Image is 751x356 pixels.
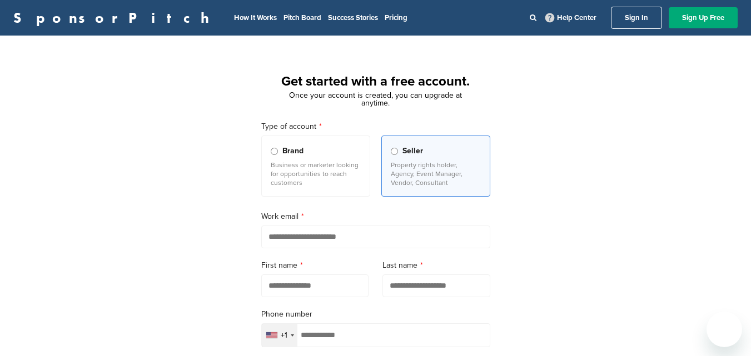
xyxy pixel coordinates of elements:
div: +1 [281,332,287,339]
label: Last name [382,259,490,272]
a: Sign Up Free [669,7,738,28]
input: Brand Business or marketer looking for opportunities to reach customers [271,148,278,155]
p: Property rights holder, Agency, Event Manager, Vendor, Consultant [391,161,481,187]
a: How It Works [234,13,277,22]
div: Selected country [262,324,297,347]
a: Pricing [385,13,407,22]
label: First name [261,259,369,272]
span: Brand [282,145,304,157]
label: Phone number [261,308,490,320]
iframe: Button to launch messaging window [707,312,742,347]
p: Business or marketer looking for opportunities to reach customers [271,161,361,187]
a: SponsorPitch [13,11,216,25]
label: Work email [261,210,490,223]
label: Type of account [261,121,490,133]
a: Success Stories [328,13,378,22]
a: Help Center [543,11,599,24]
span: Once your account is created, you can upgrade at anytime. [289,91,462,108]
input: Seller Property rights holder, Agency, Event Manager, Vendor, Consultant [391,148,398,155]
a: Sign In [611,7,662,29]
h1: Get started with a free account. [248,72,504,92]
a: Pitch Board [284,13,321,22]
span: Seller [402,145,423,157]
